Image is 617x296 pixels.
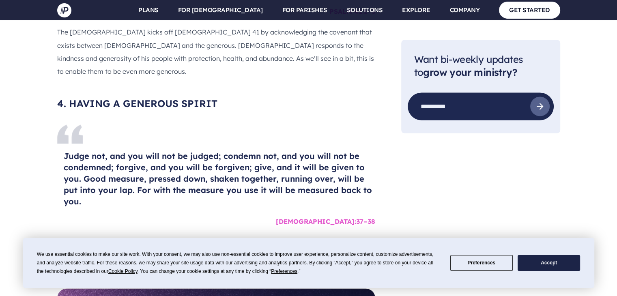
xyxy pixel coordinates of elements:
[57,235,375,274] p: Generosity comes in more forms than commerce. To withhold judgment, condemnation, and unforgivene...
[414,53,523,78] span: Want bi-weekly updates to
[271,268,297,274] span: Preferences
[423,66,517,78] strong: grow your ministry?
[37,250,441,276] div: We use essential cookies to make our site work. With your consent, we may also use non-essential ...
[57,26,375,77] p: The [DEMOGRAPHIC_DATA] kicks off [DEMOGRAPHIC_DATA] 41 by acknowledging the covenant that exists ...
[450,255,513,271] button: Preferences
[23,238,594,288] div: Cookie Consent Prompt
[64,213,375,229] h6: [DEMOGRAPHIC_DATA]:37–38
[64,150,375,207] h4: Judge not, and you will not be judged; condemn not, and you will not be condemned; forgive, and y...
[499,2,560,18] a: GET STARTED
[108,268,138,274] span: Cookie Policy
[518,255,580,271] button: Accept
[57,97,217,109] span: 4. HAVING A GENEROUS SPIRIT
